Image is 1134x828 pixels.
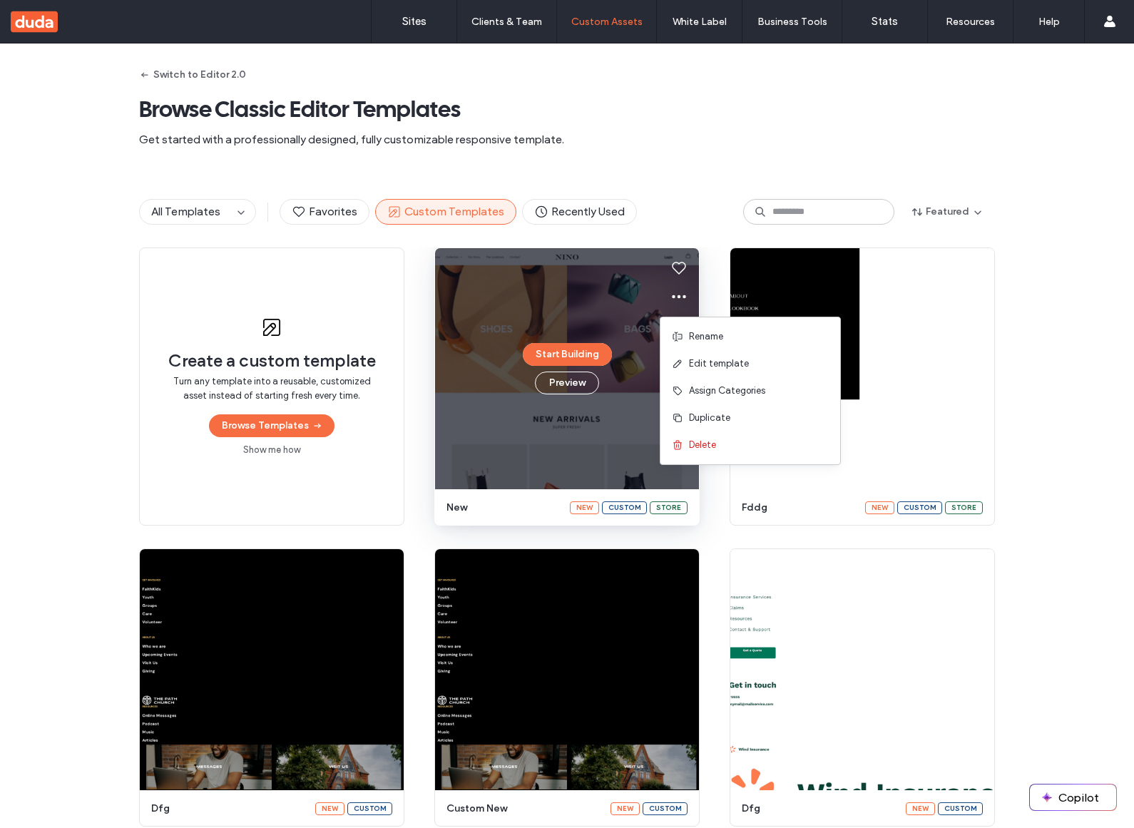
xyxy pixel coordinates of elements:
button: Featured [900,200,995,223]
div: New [315,802,344,815]
div: Custom [897,501,942,514]
label: Clients & Team [471,16,542,28]
div: Store [945,501,983,514]
label: Custom Assets [571,16,643,28]
span: Assign Categories [689,384,765,398]
div: Store [650,501,688,514]
span: Turn any template into a reusable, customized asset instead of starting fresh every time. [168,374,375,403]
div: Custom [643,802,688,815]
button: Browse Templates [209,414,334,437]
button: Start Building [523,343,612,366]
span: Favorites [292,204,357,220]
button: All Templates [140,200,233,224]
span: Edit template [689,357,749,371]
span: All Templates [151,205,220,218]
div: New [570,501,599,514]
span: new [446,501,561,515]
span: Delete [689,438,716,452]
span: Custom Templates [387,204,504,220]
label: Business Tools [757,16,827,28]
span: Create a custom template [168,350,376,372]
span: fddg [742,501,857,515]
div: New [906,802,935,815]
span: Browse Classic Editor Templates [139,95,995,123]
div: Custom [602,501,647,514]
div: New [611,802,640,815]
button: Recently Used [522,199,637,225]
label: Help [1038,16,1060,28]
label: White Label [673,16,727,28]
button: Copilot [1030,784,1116,810]
span: Recently Used [534,204,625,220]
span: custom new [446,802,602,816]
label: Resources [946,16,995,28]
button: Preview [535,372,599,394]
button: Favorites [280,199,369,225]
div: Custom [938,802,983,815]
a: Show me how [243,443,300,457]
label: Stats [872,15,898,28]
span: Rename [689,329,723,344]
button: Switch to Editor 2.0 [139,63,246,86]
button: Custom Templates [375,199,516,225]
span: dfg [151,802,307,816]
label: Sites [402,15,426,28]
div: Custom [347,802,392,815]
span: Duplicate [689,411,730,425]
div: New [865,501,894,514]
span: dfg [742,802,897,816]
span: Get started with a professionally designed, fully customizable responsive template. [139,132,995,148]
